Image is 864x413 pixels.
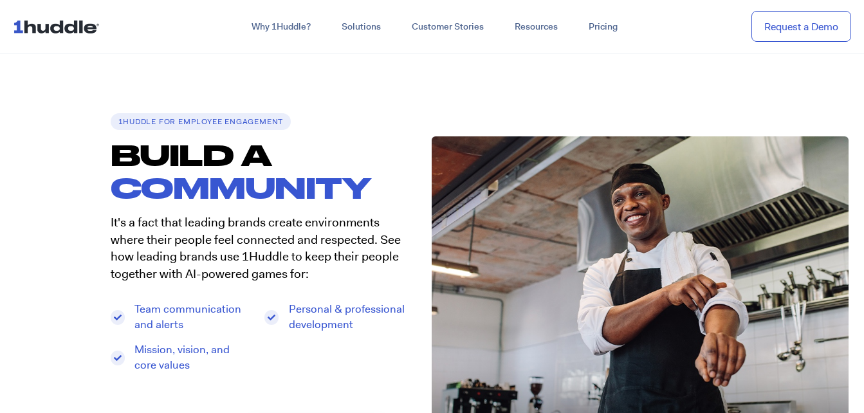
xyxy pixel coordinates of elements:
[751,11,851,42] a: Request a Demo
[236,15,326,39] a: Why 1Huddle?
[111,138,419,205] h1: BUILD A
[13,14,105,39] img: ...
[111,113,291,130] h6: 1Huddle for EMPLOYEE ENGAGEMENT
[131,342,252,373] span: Mission, vision, and core values
[131,302,252,333] span: Team communication and alerts
[396,15,499,39] a: Customer Stories
[111,170,371,204] font: COMMUNITY
[286,302,406,333] span: Personal & professional development
[573,15,633,39] a: Pricing
[111,214,407,282] p: It's a fact that leading brands create environments where their people feel connected and respect...
[499,15,573,39] a: Resources
[326,15,396,39] a: Solutions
